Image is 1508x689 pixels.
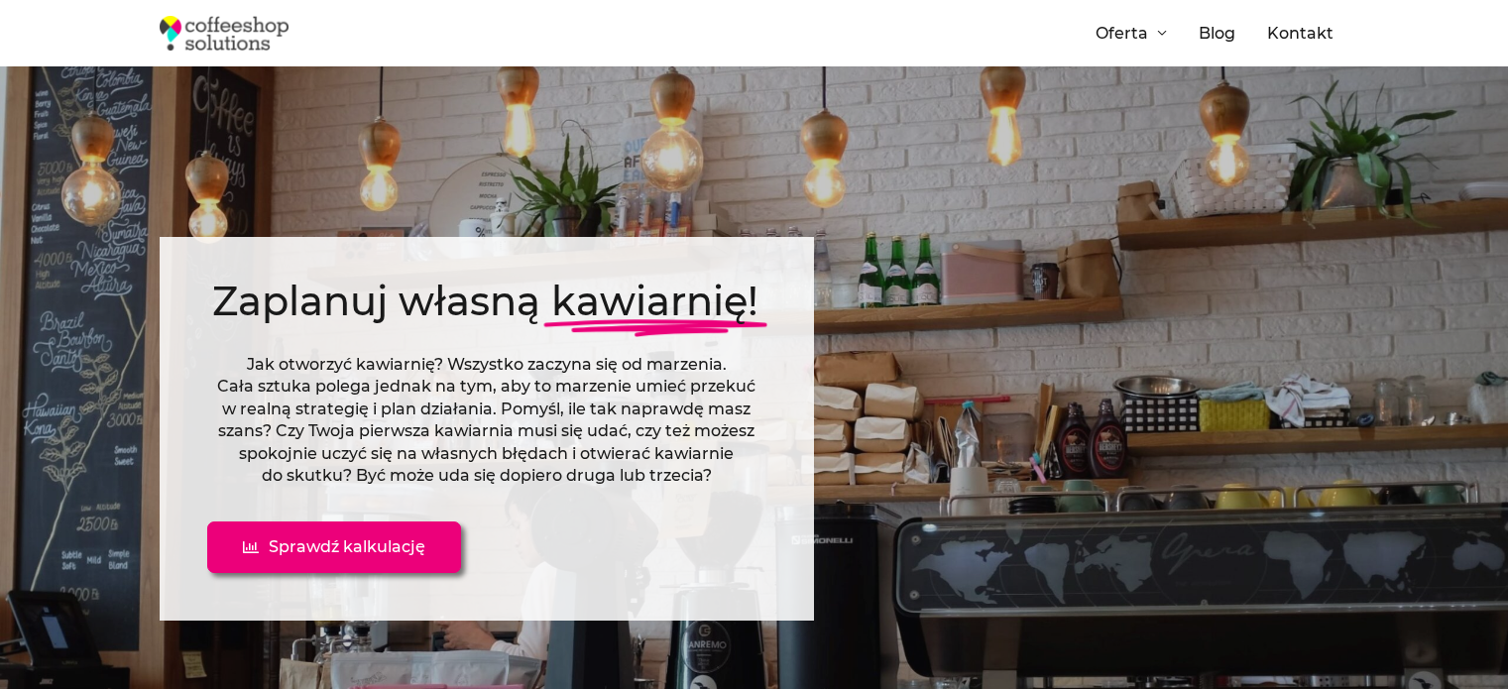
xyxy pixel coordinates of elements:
img: Coffeeshop Solutions [160,16,289,51]
span: Sprawdź kalkulację [269,539,425,555]
span: kawiarnię! [551,278,758,325]
p: Jak otworzyć kawiarnię? Wszystko zaczyna się od marzenia. Cała sztuka polega jednak na tym, aby t... [212,354,760,487]
a: Sprawdź kalkulację [207,521,461,573]
span: Zaplanuj własną [212,277,540,325]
